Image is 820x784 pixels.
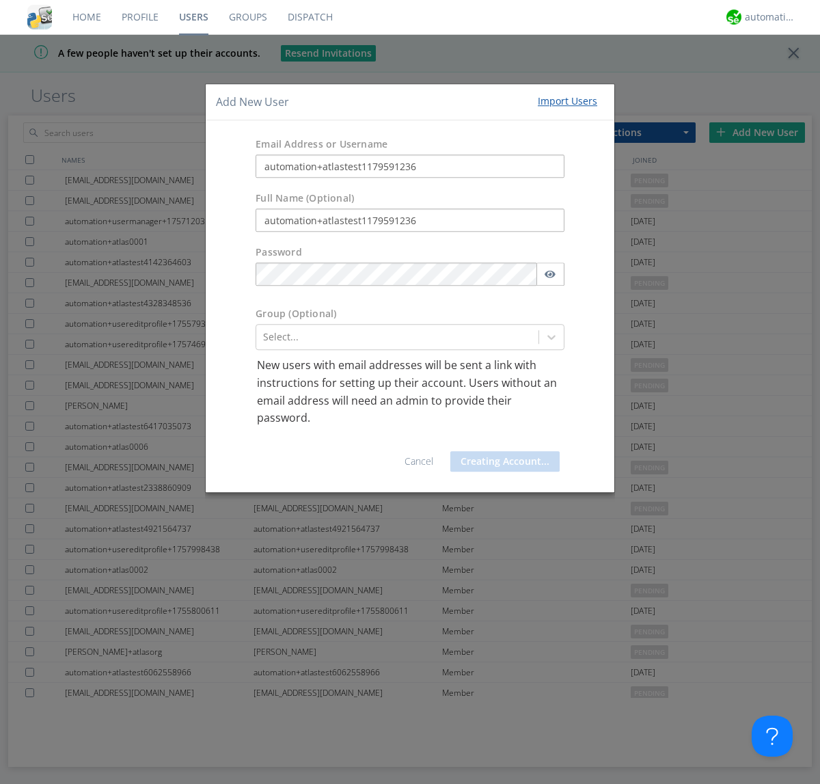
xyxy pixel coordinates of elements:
h4: Add New User [216,94,289,110]
img: cddb5a64eb264b2086981ab96f4c1ba7 [27,5,52,29]
input: e.g. email@address.com, Housekeeping1 [256,155,564,178]
a: Cancel [405,455,433,468]
div: automation+atlas [745,10,796,24]
img: d2d01cd9b4174d08988066c6d424eccd [726,10,741,25]
div: Import Users [538,94,597,108]
label: Group (Optional) [256,308,336,321]
p: New users with email addresses will be sent a link with instructions for setting up their account... [257,357,563,427]
label: Password [256,246,302,260]
label: Email Address or Username [256,138,387,152]
input: Julie Appleseed [256,209,564,232]
button: Creating Account... [450,451,560,472]
label: Full Name (Optional) [256,192,354,206]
